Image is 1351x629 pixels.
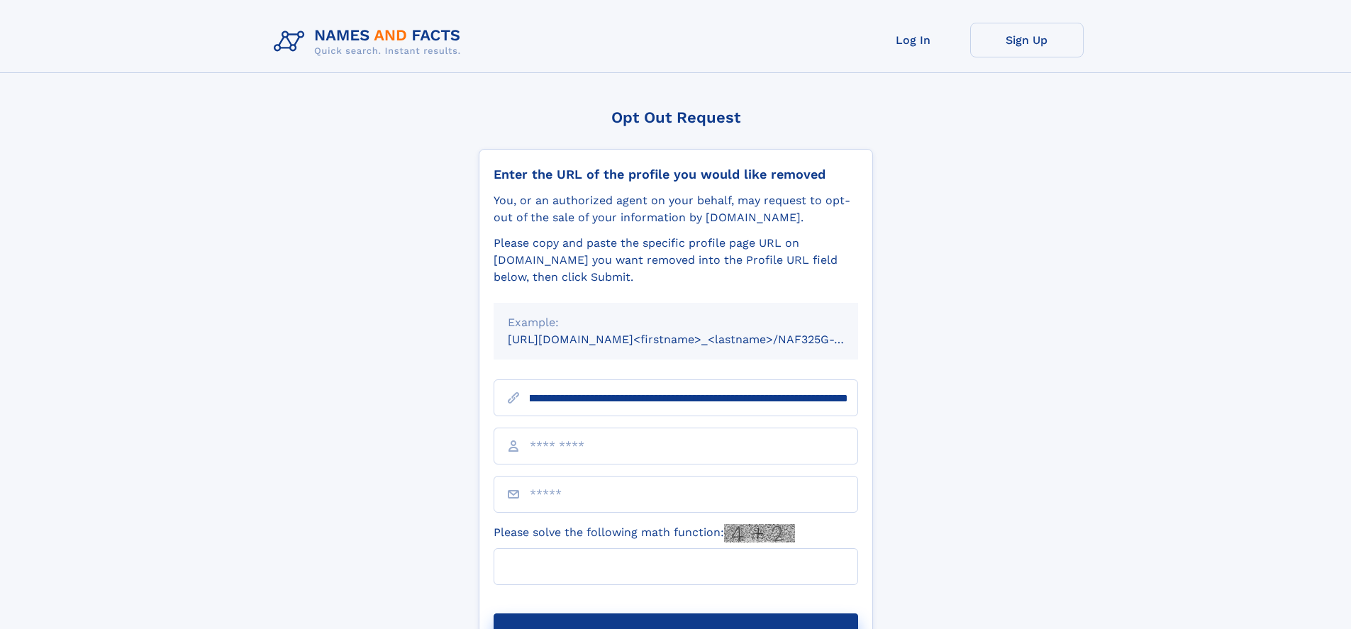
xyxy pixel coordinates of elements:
[970,23,1084,57] a: Sign Up
[857,23,970,57] a: Log In
[508,333,885,346] small: [URL][DOMAIN_NAME]<firstname>_<lastname>/NAF325G-xxxxxxxx
[479,108,873,126] div: Opt Out Request
[494,192,858,226] div: You, or an authorized agent on your behalf, may request to opt-out of the sale of your informatio...
[494,167,858,182] div: Enter the URL of the profile you would like removed
[268,23,472,61] img: Logo Names and Facts
[508,314,844,331] div: Example:
[494,235,858,286] div: Please copy and paste the specific profile page URL on [DOMAIN_NAME] you want removed into the Pr...
[494,524,795,542] label: Please solve the following math function:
